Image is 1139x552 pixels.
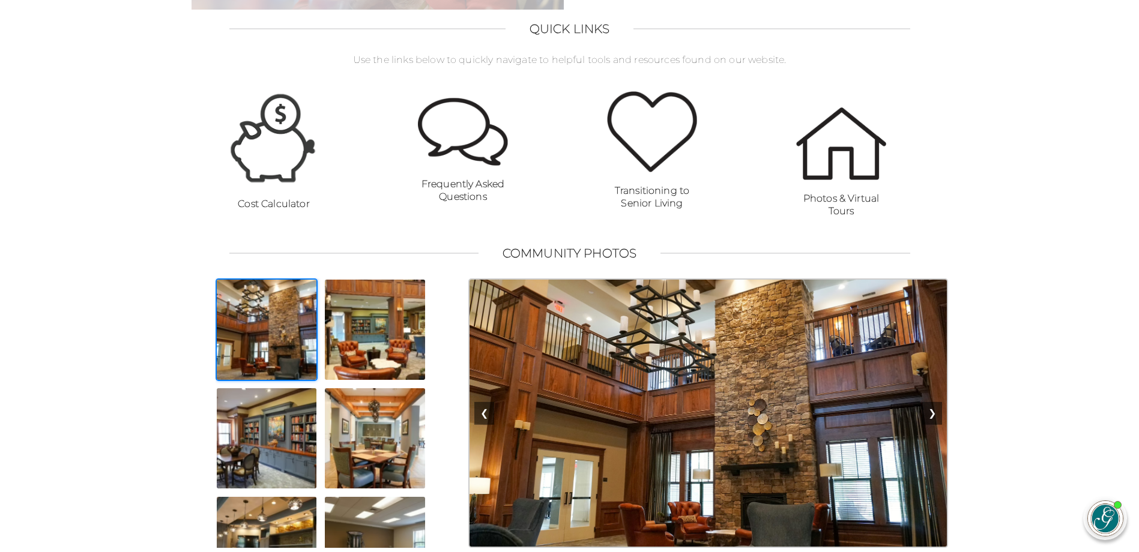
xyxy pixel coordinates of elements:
img: Frequently Asked Questions [418,98,508,166]
h2: Quick Links [530,22,610,36]
a: Cost Calculator Cost Calculator [192,91,357,210]
button: Previous Image [474,402,494,425]
img: Photos & Virtual Tours [796,107,886,180]
p: Use the links below to quickly navigate to helpful tools and resources found on our website. [192,54,948,67]
strong: Photos & Virtual Tours [803,193,880,217]
img: avatar [1088,501,1123,536]
a: Photos & Virtual Tours Photos & Virtual Tours [759,107,924,218]
strong: Frequently Asked Questions [421,178,505,202]
iframe: iframe [901,229,1127,485]
a: Frequently Asked Questions Frequently Asked Questions [381,98,546,203]
img: Transitioning to Senior Living [607,91,697,173]
strong: Cost Calculator [238,198,309,209]
h2: Community Photos [503,246,637,260]
a: Transitioning to Senior Living Transitioning to Senior Living [570,91,735,210]
img: Cost Calculator [229,91,319,185]
strong: Transitioning to Senior Living [615,185,690,209]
